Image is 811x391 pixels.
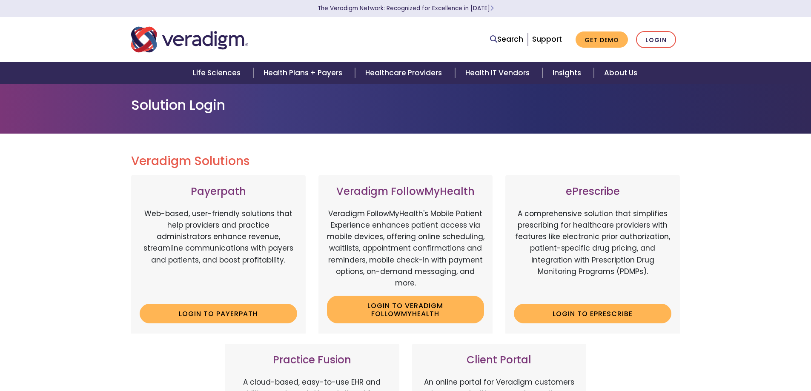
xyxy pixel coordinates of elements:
a: Health IT Vendors [455,62,542,84]
a: Healthcare Providers [355,62,455,84]
h3: Veradigm FollowMyHealth [327,186,484,198]
a: Insights [542,62,594,84]
a: Login [636,31,676,49]
p: A comprehensive solution that simplifies prescribing for healthcare providers with features like ... [514,208,671,297]
h3: Client Portal [421,354,578,366]
a: Get Demo [576,31,628,48]
a: Life Sciences [183,62,253,84]
a: The Veradigm Network: Recognized for Excellence in [DATE]Learn More [318,4,494,12]
a: Login to ePrescribe [514,304,671,323]
span: Learn More [490,4,494,12]
img: Veradigm logo [131,26,248,54]
h2: Veradigm Solutions [131,154,680,168]
a: About Us [594,62,648,84]
a: Support [532,34,562,44]
h3: ePrescribe [514,186,671,198]
a: Login to Payerpath [140,304,297,323]
p: Veradigm FollowMyHealth's Mobile Patient Experience enhances patient access via mobile devices, o... [327,208,484,289]
p: Web-based, user-friendly solutions that help providers and practice administrators enhance revenu... [140,208,297,297]
h3: Practice Fusion [233,354,391,366]
h1: Solution Login [131,97,680,113]
a: Health Plans + Payers [253,62,355,84]
a: Login to Veradigm FollowMyHealth [327,296,484,323]
h3: Payerpath [140,186,297,198]
a: Search [490,34,523,45]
